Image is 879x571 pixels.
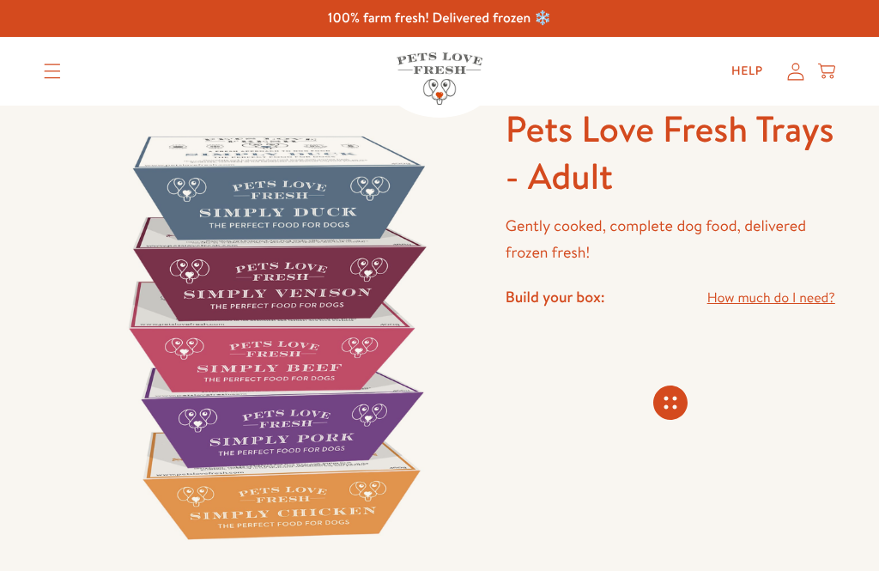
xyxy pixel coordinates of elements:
[718,54,777,88] a: Help
[397,52,482,105] img: Pets Love Fresh
[506,287,605,307] h4: Build your box:
[707,287,835,310] a: How much do I need?
[30,50,75,93] summary: Translation missing: en.sections.header.menu
[653,386,688,420] svg: Connecting store
[44,106,506,568] img: Pets Love Fresh Trays - Adult
[506,213,835,265] p: Gently cooked, complete dog food, delivered frozen fresh!
[506,106,835,199] h1: Pets Love Fresh Trays - Adult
